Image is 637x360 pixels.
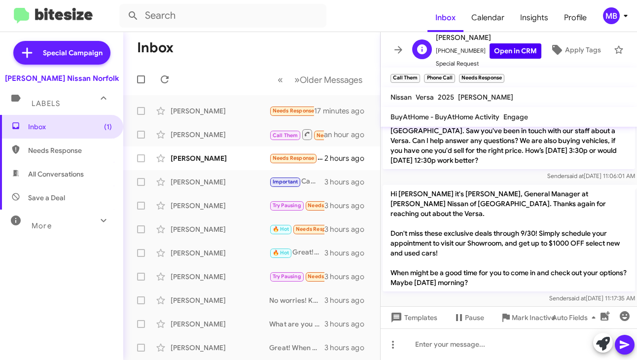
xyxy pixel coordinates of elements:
span: More [32,221,52,230]
div: [PERSON_NAME] [171,295,269,305]
span: Sender [DATE] 11:06:01 AM [547,172,635,180]
span: Needs Response [317,132,358,139]
span: 2025 [438,93,454,102]
div: 3 hours ago [324,295,372,305]
span: Needs Response [273,155,315,161]
span: Needs Response [308,273,350,280]
div: Great! When did you want to come in to work with [PERSON_NAME]? [DATE] or [DATE]? [269,343,324,353]
nav: Page navigation example [272,70,368,90]
div: an hour ago [324,130,372,140]
button: Mark Inactive [492,309,563,326]
div: [PERSON_NAME] [171,201,269,211]
button: Pause [445,309,492,326]
button: Apply Tags [541,41,609,59]
span: Save a Deal [28,193,65,203]
a: Profile [556,3,595,32]
div: 2 hours ago [324,153,372,163]
div: [PERSON_NAME] Nissan Norfolk [5,73,119,83]
span: Apply Tags [565,41,601,59]
div: Their was one car I inquired about the Nissan Pathfinder [269,152,324,164]
h1: Inbox [137,40,174,56]
input: Search [119,4,326,28]
div: [PERSON_NAME] [171,248,269,258]
div: By 1 [269,271,324,282]
div: [PERSON_NAME] [171,153,269,163]
div: Great! What time? [269,247,324,258]
span: said at [568,294,586,302]
span: [PERSON_NAME] [436,32,541,43]
div: 3 hours ago [324,248,372,258]
span: Try Pausing [273,273,301,280]
span: Special Campaign [43,48,103,58]
span: Templates [389,309,437,326]
a: Insights [512,3,556,32]
small: Call Them [390,74,420,83]
small: Phone Call [424,74,455,83]
div: I will let you know. [269,200,324,211]
span: said at [566,172,584,180]
div: [PERSON_NAME] [171,177,269,187]
span: Nissan [390,93,412,102]
div: Can you come to our dealership in [GEOGRAPHIC_DATA] so we can try to put a deal together for you? [269,176,324,187]
p: Hi [PERSON_NAME] it's [PERSON_NAME], General Manager at [PERSON_NAME] Nissan of [GEOGRAPHIC_DATA]... [383,185,635,291]
span: Inbox [28,122,112,132]
span: Engage [503,112,528,121]
span: Special Request [436,59,541,69]
div: 3 hours ago [324,224,372,234]
div: 3 hours ago [324,201,372,211]
a: Calendar [463,3,512,32]
span: [PERSON_NAME] [458,93,513,102]
div: [PERSON_NAME] [171,224,269,234]
span: Needs Response [273,108,315,114]
small: Needs Response [459,74,504,83]
div: 17 minutes ago [314,106,372,116]
span: « [278,73,283,86]
a: Inbox [427,3,463,32]
div: 3 hours ago [324,319,372,329]
span: [PHONE_NUMBER] [436,43,541,59]
button: Templates [381,309,445,326]
div: [PERSON_NAME] [171,106,269,116]
div: I came down with [MEDICAL_DATA], sad to say. Got antibiotics so hope for the best. Plus, I am loo... [269,105,314,116]
span: » [294,73,300,86]
span: BuyAtHome - BuyAtHome Activity [390,112,499,121]
span: Older Messages [300,74,362,85]
div: What are you looking for? [269,319,324,329]
span: Needs Response [296,226,338,232]
span: Call Them [273,132,298,139]
span: 🔥 Hot [273,226,289,232]
div: [PERSON_NAME] [171,343,269,353]
div: [PERSON_NAME] [171,272,269,282]
button: Previous [272,70,289,90]
span: Mark Inactive [512,309,555,326]
a: Open in CRM [490,43,541,59]
div: 3 hours ago [324,177,372,187]
span: (1) [104,122,112,132]
div: [PERSON_NAME] [171,319,269,329]
button: Next [288,70,368,90]
span: Sender [DATE] 11:17:35 AM [549,294,635,302]
span: 🔥 Hot [273,250,289,256]
span: Auto Fields [552,309,600,326]
span: Pause [465,309,484,326]
button: MB [595,7,626,24]
div: 3 hours ago [324,272,372,282]
a: Special Campaign [13,41,110,65]
div: 3 hours ago [324,343,372,353]
div: [PERSON_NAME] [171,130,269,140]
div: I have [PERSON_NAME] number and will give him a call in a couple of weeks. My husband is an offsh... [269,223,324,235]
span: All Conversations [28,169,84,179]
span: Try Pausing [273,202,301,209]
span: Needs Response [308,202,350,209]
span: Labels [32,99,60,108]
span: Versa [416,93,434,102]
div: MB [603,7,620,24]
p: Hi [PERSON_NAME]! It's [PERSON_NAME] at [PERSON_NAME] Nissan of [GEOGRAPHIC_DATA]. Saw you've bee... [383,112,635,169]
div: Inbound Call [269,128,324,141]
button: Auto Fields [544,309,607,326]
span: Needs Response [28,145,112,155]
